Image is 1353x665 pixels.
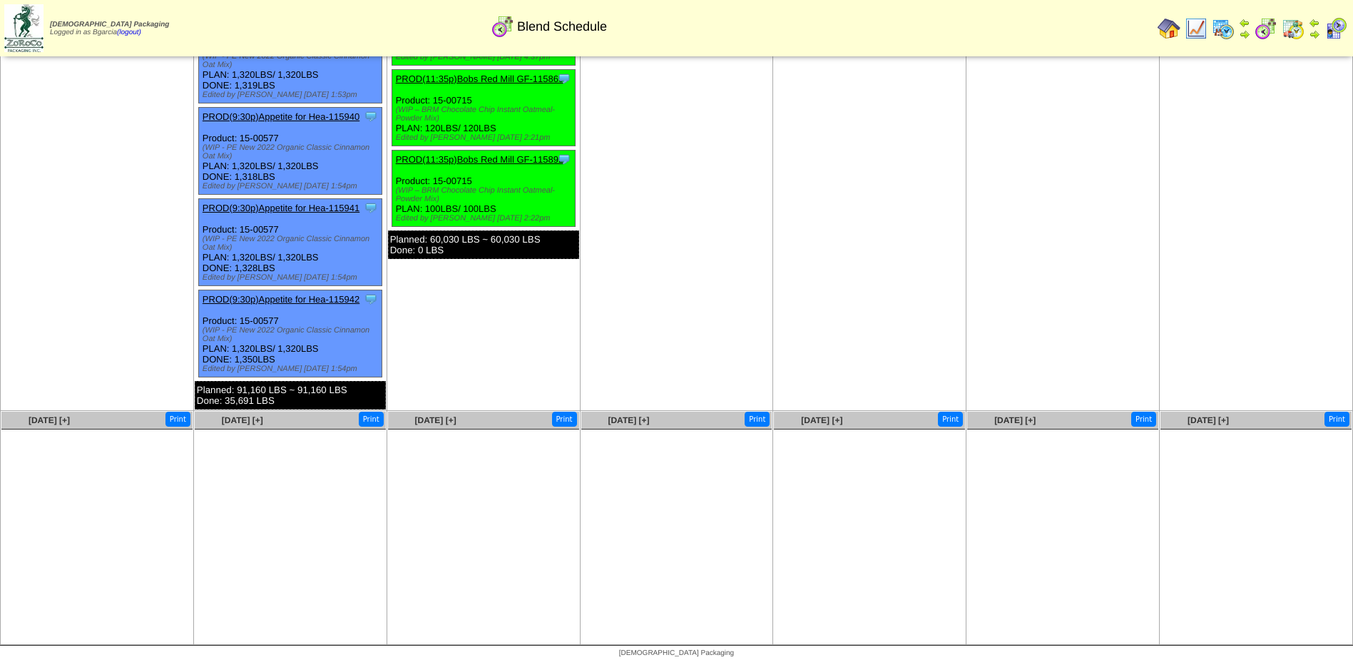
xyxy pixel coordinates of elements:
a: [DATE] [+] [994,415,1036,425]
a: PROD(9:30p)Appetite for Hea-115942 [203,294,359,305]
a: [DATE] [+] [1188,415,1229,425]
img: Tooltip [364,200,378,215]
button: Print [165,412,190,427]
img: Tooltip [557,71,571,86]
a: [DATE] [+] [222,415,263,425]
div: Product: 15-00715 PLAN: 100LBS / 100LBS [392,151,575,227]
div: Product: 15-00577 PLAN: 1,320LBS / 1,320LBS DONE: 1,350LBS [198,290,382,377]
div: Product: 15-00715 PLAN: 120LBS / 120LBS [392,70,575,146]
a: (logout) [117,29,141,36]
img: home.gif [1158,17,1180,40]
div: Edited by [PERSON_NAME] [DATE] 1:54pm [203,182,382,191]
img: calendarblend.gif [491,15,514,38]
span: [DEMOGRAPHIC_DATA] Packaging [619,649,734,657]
a: [DATE] [+] [415,415,456,425]
a: PROD(9:30p)Appetite for Hea-115941 [203,203,359,213]
img: Tooltip [557,152,571,166]
div: Product: 15-00577 PLAN: 1,320LBS / 1,320LBS DONE: 1,318LBS [198,108,382,195]
img: calendarinout.gif [1282,17,1305,40]
div: (WIP – BRM Chocolate Chip Instant Oatmeal-Powder Mix) [396,186,575,203]
img: line_graph.gif [1185,17,1208,40]
span: Logged in as Bgarcia [50,21,169,36]
div: (WIP - PE New 2022 Organic Classic Cinnamon Oat Mix) [203,235,382,252]
button: Print [745,412,770,427]
div: Planned: 60,030 LBS ~ 60,030 LBS Done: 0 LBS [388,230,579,259]
div: Edited by [PERSON_NAME] [DATE] 1:53pm [203,91,382,99]
button: Print [938,412,963,427]
button: Print [359,412,384,427]
div: Planned: 91,160 LBS ~ 91,160 LBS Done: 35,691 LBS [195,381,386,410]
img: arrowleft.gif [1309,17,1320,29]
div: Edited by [PERSON_NAME] [DATE] 1:54pm [203,365,382,373]
img: zoroco-logo-small.webp [4,4,44,52]
img: arrowright.gif [1309,29,1320,40]
div: Product: 15-00577 PLAN: 1,320LBS / 1,320LBS DONE: 1,328LBS [198,199,382,286]
div: Edited by [PERSON_NAME] [DATE] 2:22pm [396,214,575,223]
div: Edited by [PERSON_NAME] [DATE] 2:21pm [396,133,575,142]
button: Print [552,412,577,427]
div: (WIP - PE New 2022 Organic Classic Cinnamon Oat Mix) [203,326,382,343]
button: Print [1324,412,1349,427]
img: Tooltip [364,292,378,306]
a: [DATE] [+] [801,415,842,425]
button: Print [1131,412,1156,427]
img: calendarprod.gif [1212,17,1235,40]
div: Edited by [PERSON_NAME] [DATE] 1:54pm [203,273,382,282]
span: Blend Schedule [517,19,607,34]
img: arrowleft.gif [1239,17,1250,29]
a: [DATE] [+] [29,415,70,425]
a: PROD(11:35p)Bobs Red Mill GF-115892 [396,154,564,165]
img: calendarcustomer.gif [1324,17,1347,40]
img: calendarblend.gif [1255,17,1277,40]
span: [DEMOGRAPHIC_DATA] Packaging [50,21,169,29]
img: Tooltip [364,109,378,123]
a: [DATE] [+] [608,415,649,425]
a: PROD(11:35p)Bobs Red Mill GF-115869 [396,73,564,84]
div: (WIP - PE New 2022 Organic Classic Cinnamon Oat Mix) [203,143,382,161]
div: (WIP – BRM Chocolate Chip Instant Oatmeal-Powder Mix) [396,106,575,123]
a: PROD(9:30p)Appetite for Hea-115940 [203,111,359,122]
img: arrowright.gif [1239,29,1250,40]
